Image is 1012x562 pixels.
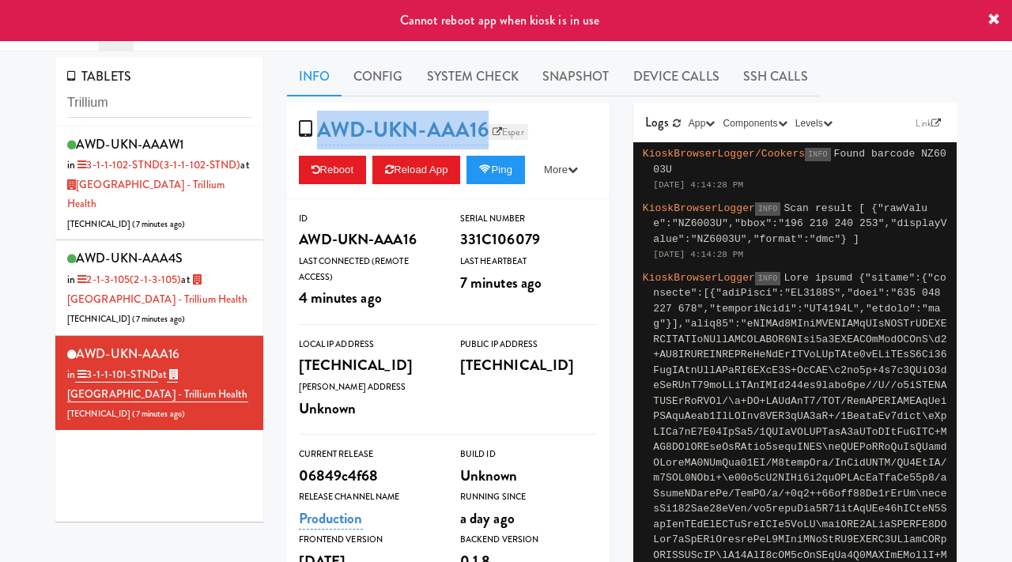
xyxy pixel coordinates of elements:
span: in [67,272,181,287]
span: AWD-UKN-AAA16 [76,345,179,363]
span: TABLETS [67,67,131,85]
button: Components [719,115,791,131]
span: Cannot reboot app when kiosk is in use [400,11,600,29]
div: 06849c4f68 [299,462,436,489]
span: [TECHNICAL_ID] ( ) [67,408,185,420]
button: Reboot [299,156,367,184]
a: Production [299,507,363,530]
div: Serial Number [460,211,598,227]
a: Snapshot [531,57,621,96]
button: Reload App [372,156,460,184]
button: App [685,115,719,131]
a: System Check [415,57,531,96]
a: Esper [489,124,528,140]
div: Backend Version [460,532,598,548]
button: Ping [466,156,525,184]
a: [GEOGRAPHIC_DATA] - Trillium Health [67,177,225,212]
a: [GEOGRAPHIC_DATA] - Trillium Health [67,367,248,402]
span: in [67,157,240,172]
span: [TECHNICAL_ID] ( ) [67,313,185,325]
input: Search tablets [67,89,251,118]
span: INFO [755,272,780,285]
div: Current Release [299,447,436,462]
span: [TECHNICAL_ID] ( ) [67,218,185,230]
div: Last Connected (Remote Access) [299,254,436,285]
span: 4 minutes ago [299,287,382,308]
span: (3-1-1-102-STND) [160,157,241,172]
div: Unknown [299,395,436,422]
a: [GEOGRAPHIC_DATA] - Trillium Health [67,272,248,307]
span: Logs [645,113,668,131]
span: [DATE] 4:14:28 PM [653,250,743,259]
span: at [67,367,248,402]
span: KioskBrowserLogger/Cookers [643,148,805,160]
a: SSH Calls [731,57,820,96]
span: 7 minutes ago [136,408,182,420]
a: Config [342,57,415,96]
li: AWD-UKN-AAA16in 3-1-1-101-STNDat [GEOGRAPHIC_DATA] - Trillium Health[TECHNICAL_ID] (7 minutes ago) [55,336,263,430]
span: 7 minutes ago [136,218,182,230]
div: Unknown [460,462,598,489]
a: 3-1-1-102-STND(3-1-1-102-STND) [75,157,240,172]
span: [DATE] 4:14:28 PM [653,180,743,190]
div: Frontend Version [299,532,436,548]
div: 331C106079 [460,226,598,253]
div: [PERSON_NAME] Address [299,379,436,395]
span: KioskBrowserLogger [643,202,755,214]
div: Build Id [460,447,598,462]
span: in [67,367,158,383]
div: Last Heartbeat [460,254,598,270]
div: AWD-UKN-AAA16 [299,226,436,253]
button: Levels [791,115,836,131]
div: Public IP Address [460,337,598,353]
div: [TECHNICAL_ID] [299,352,436,379]
span: Found barcode NZ6003U [653,148,946,175]
div: Release Channel Name [299,489,436,505]
a: Link [912,115,945,131]
div: Running Since [460,489,598,505]
a: 2-1-3-105(2-1-3-105) [75,272,181,287]
span: AWD-UKN-AAAW1 [76,135,183,153]
a: AWD-UKN-AAA16 [317,115,489,145]
span: at [67,272,248,307]
a: Info [287,57,342,96]
div: ID [299,211,436,227]
span: 7 minutes ago [460,272,542,293]
div: [TECHNICAL_ID] [460,352,598,379]
span: a day ago [460,507,515,529]
span: AWD-UKN-AAA4S [76,249,183,267]
span: INFO [755,202,780,216]
div: Local IP Address [299,337,436,353]
a: 3-1-1-101-STND [75,367,158,383]
span: Scan result [ {"rawValue":"NZ6003U","bbox":"196 210 240 253","displayValue":"NZ6003U","format":"d... [653,202,946,245]
span: 7 minutes ago [136,313,182,325]
button: More [531,156,591,184]
li: AWD-UKN-AAA4Sin 2-1-3-105(2-1-3-105)at [GEOGRAPHIC_DATA] - Trillium Health[TECHNICAL_ID] (7 minut... [55,240,263,335]
span: INFO [805,148,830,161]
span: KioskBrowserLogger [643,272,755,284]
li: AWD-UKN-AAAW1in 3-1-1-102-STND(3-1-1-102-STND)at [GEOGRAPHIC_DATA] - Trillium Health[TECHNICAL_ID... [55,126,263,241]
span: at [67,157,250,211]
span: (2-1-3-105) [130,272,181,287]
a: Device Calls [621,57,731,96]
